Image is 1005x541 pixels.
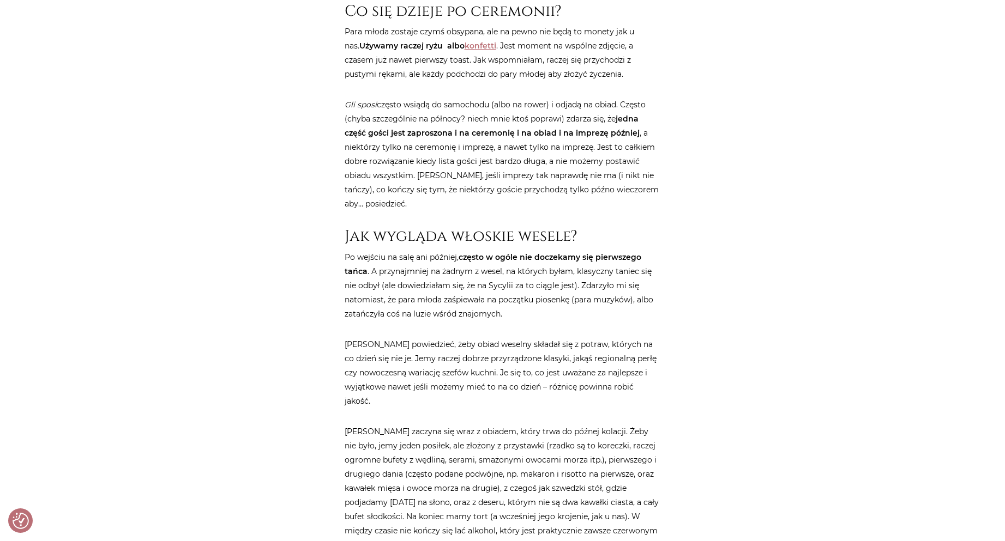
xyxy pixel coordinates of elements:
[345,250,661,321] p: Po wejściu na salę ani później, . A przynajmniej na żadnym z wesel, na których byłam, klasyczny t...
[345,98,661,211] p: często wsiądą do samochodu (albo na rower) i odjadą na obiad. Często (chyba szczególnie na północ...
[359,41,496,51] strong: Używamy raczej ryżu albo
[13,513,29,529] img: Revisit consent button
[345,337,661,408] p: [PERSON_NAME] powiedzieć, żeby obiad weselny składał się z potraw, których na co dzień się nie je...
[345,100,377,110] em: Gli sposi
[345,227,661,246] h2: Jak wygląda włoskie wesele?
[465,41,496,51] a: konfetti
[13,513,29,529] button: Preferencje co do zgód
[345,252,641,276] strong: często w ogóle nie doczekamy się pierwszego tańca
[345,25,661,81] p: Para młoda zostaje czymś obsypana, ale na pewno nie będą to monety jak u nas. . Jest moment na ws...
[345,2,661,21] h2: Co się dzieje po ceremonii?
